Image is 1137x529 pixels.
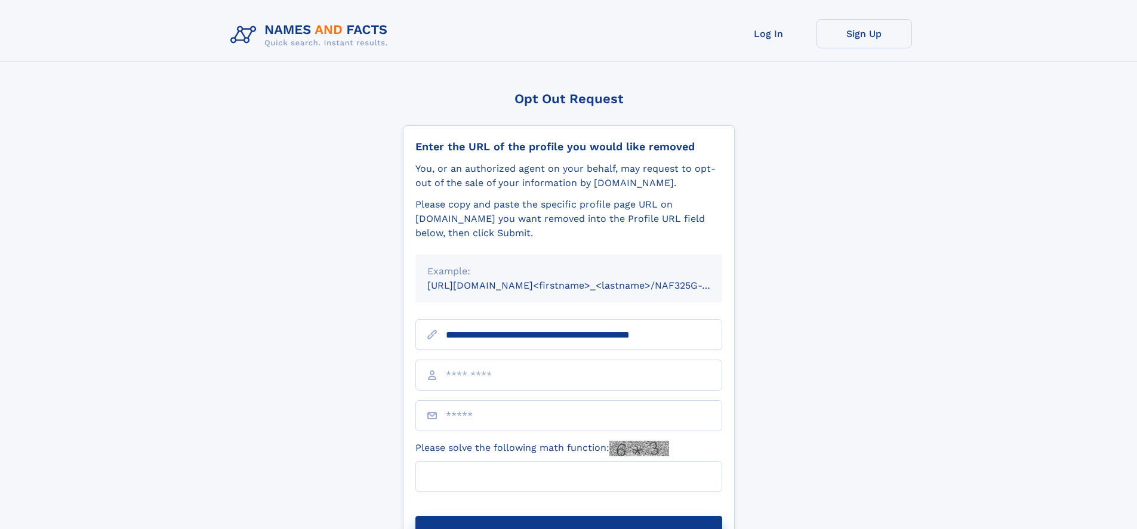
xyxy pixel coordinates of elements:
a: Log In [721,19,816,48]
div: You, or an authorized agent on your behalf, may request to opt-out of the sale of your informatio... [415,162,722,190]
label: Please solve the following math function: [415,441,669,456]
a: Sign Up [816,19,912,48]
small: [URL][DOMAIN_NAME]<firstname>_<lastname>/NAF325G-xxxxxxxx [427,280,745,291]
img: Logo Names and Facts [226,19,398,51]
div: Opt Out Request [403,91,735,106]
div: Enter the URL of the profile you would like removed [415,140,722,153]
div: Please copy and paste the specific profile page URL on [DOMAIN_NAME] you want removed into the Pr... [415,197,722,240]
div: Example: [427,264,710,279]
